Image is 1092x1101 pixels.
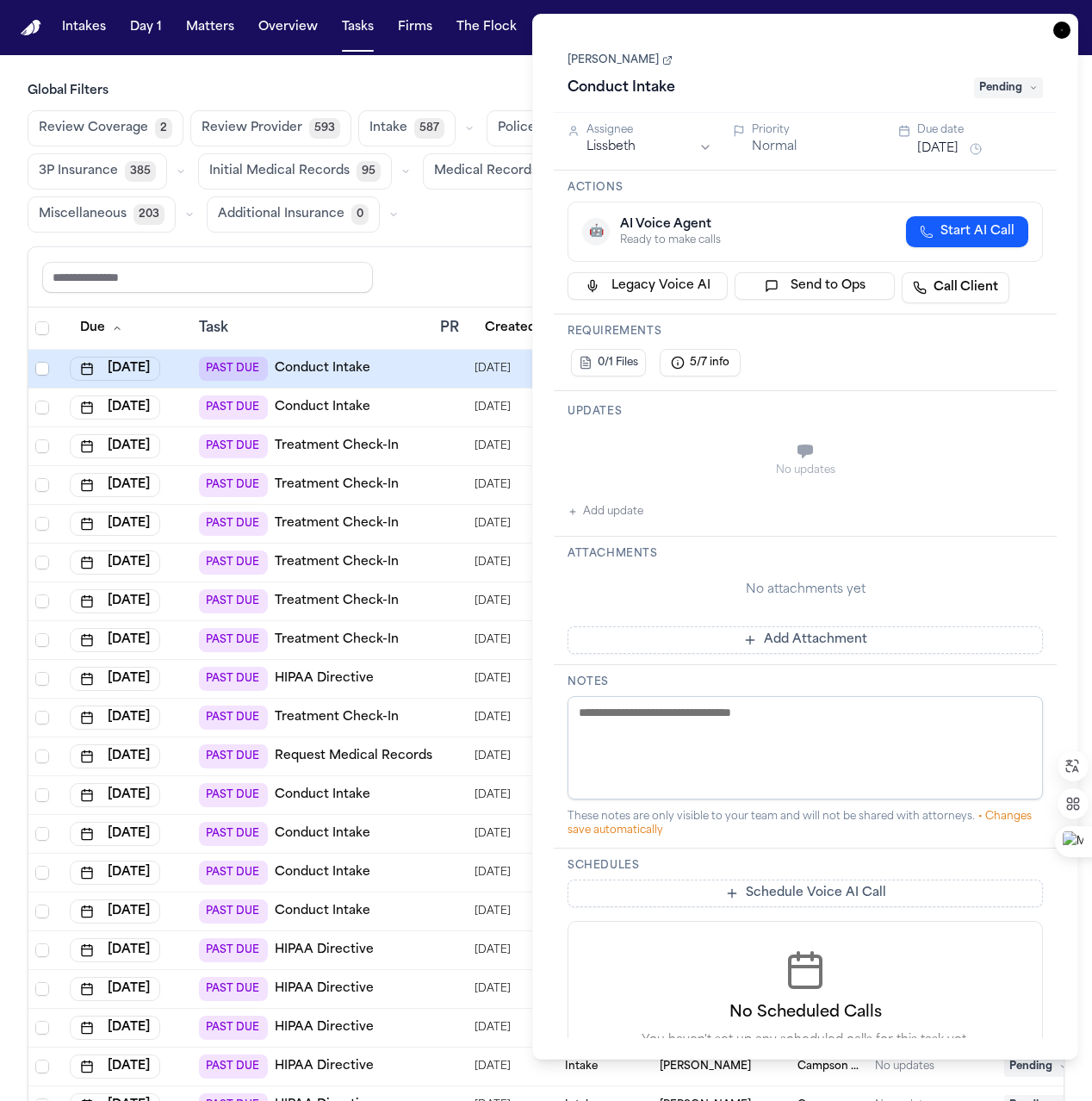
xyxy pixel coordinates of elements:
[475,899,511,924] span: 7/23/2025, 4:10:03 PM
[251,12,325,43] button: Overview
[275,942,374,959] a: HIPAA Directive
[275,980,374,998] a: HIPAA Directive
[475,313,546,344] button: Created
[70,706,160,730] button: [DATE]
[199,434,268,458] span: PAST DUE
[275,399,370,416] a: Conduct Intake
[199,628,268,652] span: PAST DUE
[568,463,1043,477] div: No updates
[275,864,370,881] a: Conduct Intake
[70,512,160,536] button: [DATE]
[598,356,638,370] span: 0/1 Files
[902,272,1009,303] a: Call Client
[450,12,524,43] button: The Flock
[70,1054,160,1079] button: [DATE]
[434,163,537,180] span: Medical Records
[358,110,456,146] button: Intake587
[155,118,172,139] span: 2
[568,582,1043,599] div: No attachments yet
[568,181,1043,195] h3: Actions
[1004,1056,1073,1077] span: Pending
[70,473,160,497] button: [DATE]
[475,783,511,807] span: 7/24/2025, 12:23:30 PM
[568,810,1043,837] div: These notes are only visible to your team and will not be shared with attorneys.
[35,594,49,608] span: Select row
[39,120,148,137] span: Review Coverage
[752,123,878,137] div: Priority
[199,706,268,730] span: PAST DUE
[70,899,160,924] button: [DATE]
[199,512,268,536] span: PAST DUE
[35,362,49,376] span: Select row
[70,977,160,1001] button: [DATE]
[202,120,302,137] span: Review Provider
[35,321,49,335] span: Select all
[475,977,511,1001] span: 8/2/2025, 11:19:12 AM
[391,12,439,43] button: Firms
[917,140,959,158] button: [DATE]
[440,318,461,339] div: PR
[133,204,164,225] span: 203
[35,556,49,569] span: Select row
[568,547,1043,561] h3: Attachments
[568,859,1043,873] h3: Schedules
[21,20,41,36] img: Finch Logo
[974,78,1043,98] span: Pending
[660,349,741,376] button: 5/7 info
[568,405,1043,419] h3: Updates
[475,550,511,575] span: 5/21/2025, 3:51:20 AM
[70,783,160,807] button: [DATE]
[917,123,1043,137] div: Due date
[475,628,511,652] span: 7/3/2025, 3:30:39 PM
[199,550,268,575] span: PAST DUE
[199,589,268,613] span: PAST DUE
[475,589,511,613] span: 7/2/2025, 4:03:52 PM
[660,1060,751,1073] span: Nicole Wilkes
[199,473,268,497] span: PAST DUE
[568,53,673,67] a: [PERSON_NAME]
[35,672,49,686] span: Select row
[70,357,160,381] button: [DATE]
[35,401,49,414] span: Select row
[369,120,407,137] span: Intake
[199,899,268,924] span: PAST DUE
[70,822,160,846] button: [DATE]
[475,473,511,497] span: 7/2/2025, 4:00:15 PM
[568,626,1043,654] button: Add Attachment
[275,825,370,843] a: Conduct Intake
[351,204,369,225] span: 0
[275,593,399,610] a: Treatment Check-In
[39,206,127,223] span: Miscellaneous
[275,787,370,804] a: Conduct Intake
[199,1054,268,1079] span: PAST DUE
[735,272,895,300] button: Send to Ops
[275,476,399,494] a: Treatment Check-In
[199,744,268,768] span: PAST DUE
[475,1016,511,1040] span: 8/2/2025, 11:19:42 AM
[70,744,160,768] button: [DATE]
[123,12,169,43] button: Day 1
[179,12,241,43] button: Matters
[70,938,160,962] button: [DATE]
[589,223,604,240] span: 🤖
[35,517,49,531] span: Select row
[475,395,511,420] span: 7/22/2025, 12:04:30 PM
[690,356,729,370] span: 5/7 info
[199,977,268,1001] span: PAST DUE
[475,822,511,846] span: 7/23/2025, 12:20:45 AM
[70,434,160,458] button: [DATE]
[335,12,381,43] a: Tasks
[199,861,268,885] span: PAST DUE
[275,554,399,571] a: Treatment Check-In
[35,866,49,880] span: Select row
[199,1016,268,1040] span: PAST DUE
[275,748,432,765] a: Request Medical Records
[875,1060,934,1073] div: No updates
[199,783,268,807] span: PAST DUE
[21,20,41,36] a: Home
[475,357,511,381] span: 7/22/2025, 10:15:15 AM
